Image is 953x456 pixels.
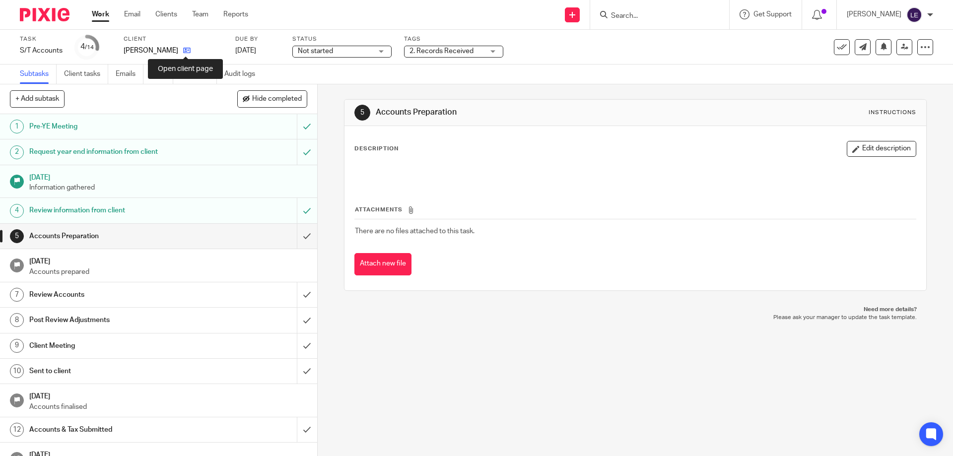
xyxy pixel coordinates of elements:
[29,389,307,401] h1: [DATE]
[10,145,24,159] div: 2
[10,229,24,243] div: 5
[235,35,280,43] label: Due by
[354,306,916,314] p: Need more details?
[10,204,24,218] div: 4
[85,45,94,50] small: /14
[610,12,699,21] input: Search
[155,9,177,19] a: Clients
[355,207,403,212] span: Attachments
[181,65,217,84] a: Notes (0)
[124,9,140,19] a: Email
[29,144,201,159] h1: Request year end information from client
[80,41,94,53] div: 4
[237,90,307,107] button: Hide completed
[354,253,411,275] button: Attach new file
[847,9,901,19] p: [PERSON_NAME]
[29,402,307,412] p: Accounts finalised
[354,314,916,322] p: Please ask your manager to update the task template.
[20,65,57,84] a: Subtasks
[252,95,302,103] span: Hide completed
[10,90,65,107] button: + Add subtask
[29,338,201,353] h1: Client Meeting
[10,423,24,437] div: 12
[906,7,922,23] img: svg%3E
[29,287,201,302] h1: Review Accounts
[92,9,109,19] a: Work
[376,107,657,118] h1: Accounts Preparation
[29,203,201,218] h1: Review information from client
[20,46,63,56] div: S/T Accounts
[29,183,307,193] p: Information gathered
[753,11,792,18] span: Get Support
[404,35,503,43] label: Tags
[354,145,399,153] p: Description
[10,364,24,378] div: 10
[10,313,24,327] div: 8
[124,35,223,43] label: Client
[355,228,475,235] span: There are no files attached to this task.
[29,254,307,266] h1: [DATE]
[192,9,208,19] a: Team
[847,141,916,157] button: Edit description
[29,229,201,244] h1: Accounts Preparation
[116,65,143,84] a: Emails
[151,65,173,84] a: Files
[124,46,178,56] p: [PERSON_NAME]
[223,9,248,19] a: Reports
[10,120,24,133] div: 1
[224,65,263,84] a: Audit logs
[409,48,474,55] span: 2. Records Received
[20,8,69,21] img: Pixie
[29,313,201,327] h1: Post Review Adjustments
[10,339,24,353] div: 9
[29,170,307,183] h1: [DATE]
[869,109,916,117] div: Instructions
[354,105,370,121] div: 5
[10,288,24,302] div: 7
[20,35,63,43] label: Task
[29,267,307,277] p: Accounts prepared
[29,364,201,379] h1: Sent to client
[64,65,108,84] a: Client tasks
[298,48,333,55] span: Not started
[29,422,201,437] h1: Accounts & Tax Submitted
[235,47,256,54] span: [DATE]
[292,35,392,43] label: Status
[29,119,201,134] h1: Pre-YE Meeting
